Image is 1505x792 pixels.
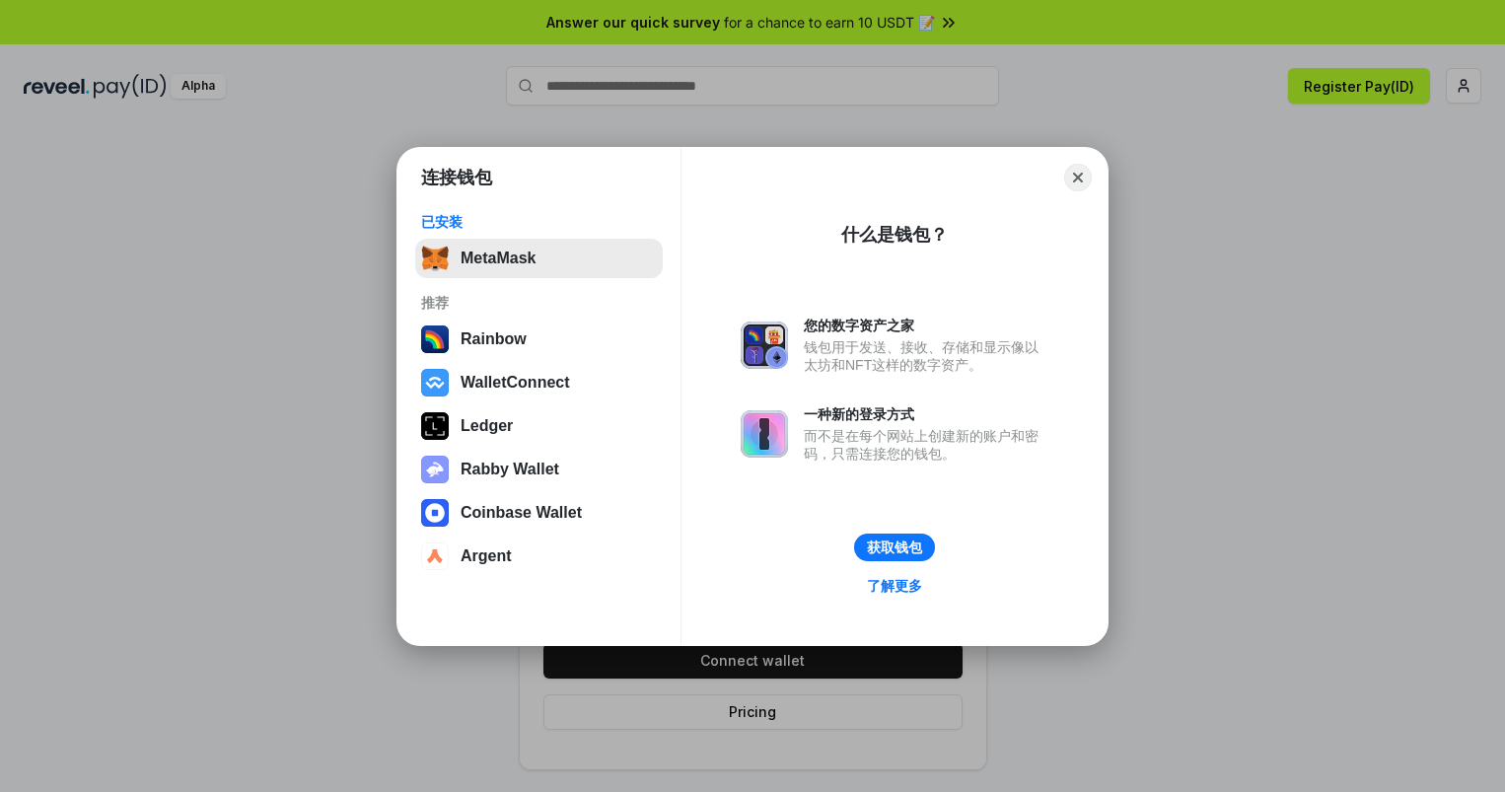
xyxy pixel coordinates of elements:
div: 获取钱包 [867,539,922,556]
img: svg+xml,%3Csvg%20xmlns%3D%22http%3A%2F%2Fwww.w3.org%2F2000%2Fsvg%22%20fill%3D%22none%22%20viewBox... [741,410,788,458]
button: Argent [415,537,663,576]
div: 一种新的登录方式 [804,405,1048,423]
img: svg+xml,%3Csvg%20width%3D%2228%22%20height%3D%2228%22%20viewBox%3D%220%200%2028%2028%22%20fill%3D... [421,499,449,527]
img: svg+xml,%3Csvg%20width%3D%2228%22%20height%3D%2228%22%20viewBox%3D%220%200%2028%2028%22%20fill%3D... [421,369,449,396]
a: 了解更多 [855,573,934,599]
div: Ledger [461,417,513,435]
div: Argent [461,547,512,565]
button: Ledger [415,406,663,446]
button: Rabby Wallet [415,450,663,489]
img: svg+xml,%3Csvg%20xmlns%3D%22http%3A%2F%2Fwww.w3.org%2F2000%2Fsvg%22%20width%3D%2228%22%20height%3... [421,412,449,440]
button: Close [1064,164,1092,191]
div: 而不是在每个网站上创建新的账户和密码，只需连接您的钱包。 [804,427,1048,463]
div: Coinbase Wallet [461,504,582,522]
div: Rabby Wallet [461,461,559,478]
img: svg+xml,%3Csvg%20xmlns%3D%22http%3A%2F%2Fwww.w3.org%2F2000%2Fsvg%22%20fill%3D%22none%22%20viewBox... [741,322,788,369]
div: 什么是钱包？ [841,223,948,247]
h1: 连接钱包 [421,166,492,189]
button: Coinbase Wallet [415,493,663,533]
div: 了解更多 [867,577,922,595]
div: 已安装 [421,213,657,231]
div: 推荐 [421,294,657,312]
div: Rainbow [461,330,527,348]
div: WalletConnect [461,374,570,392]
button: WalletConnect [415,363,663,402]
div: 您的数字资产之家 [804,317,1048,334]
div: 钱包用于发送、接收、存储和显示像以太坊和NFT这样的数字资产。 [804,338,1048,374]
button: MetaMask [415,239,663,278]
img: svg+xml,%3Csvg%20fill%3D%22none%22%20height%3D%2233%22%20viewBox%3D%220%200%2035%2033%22%20width%... [421,245,449,272]
img: svg+xml,%3Csvg%20width%3D%2228%22%20height%3D%2228%22%20viewBox%3D%220%200%2028%2028%22%20fill%3D... [421,542,449,570]
img: svg+xml,%3Csvg%20width%3D%22120%22%20height%3D%22120%22%20viewBox%3D%220%200%20120%20120%22%20fil... [421,325,449,353]
button: Rainbow [415,320,663,359]
div: MetaMask [461,250,536,267]
button: 获取钱包 [854,534,935,561]
img: svg+xml,%3Csvg%20xmlns%3D%22http%3A%2F%2Fwww.w3.org%2F2000%2Fsvg%22%20fill%3D%22none%22%20viewBox... [421,456,449,483]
